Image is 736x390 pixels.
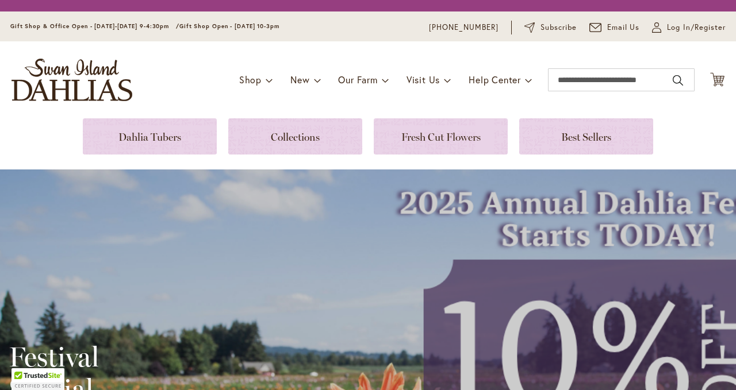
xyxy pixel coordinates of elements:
[540,22,577,33] span: Subscribe
[239,74,262,86] span: Shop
[589,22,640,33] a: Email Us
[524,22,577,33] a: Subscribe
[652,22,726,33] a: Log In/Register
[338,74,377,86] span: Our Farm
[179,22,279,30] span: Gift Shop Open - [DATE] 10-3pm
[429,22,499,33] a: [PHONE_NUMBER]
[667,22,726,33] span: Log In/Register
[10,22,179,30] span: Gift Shop & Office Open - [DATE]-[DATE] 9-4:30pm /
[11,368,64,390] div: TrustedSite Certified
[11,59,132,101] a: store logo
[407,74,440,86] span: Visit Us
[607,22,640,33] span: Email Us
[469,74,521,86] span: Help Center
[290,74,309,86] span: New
